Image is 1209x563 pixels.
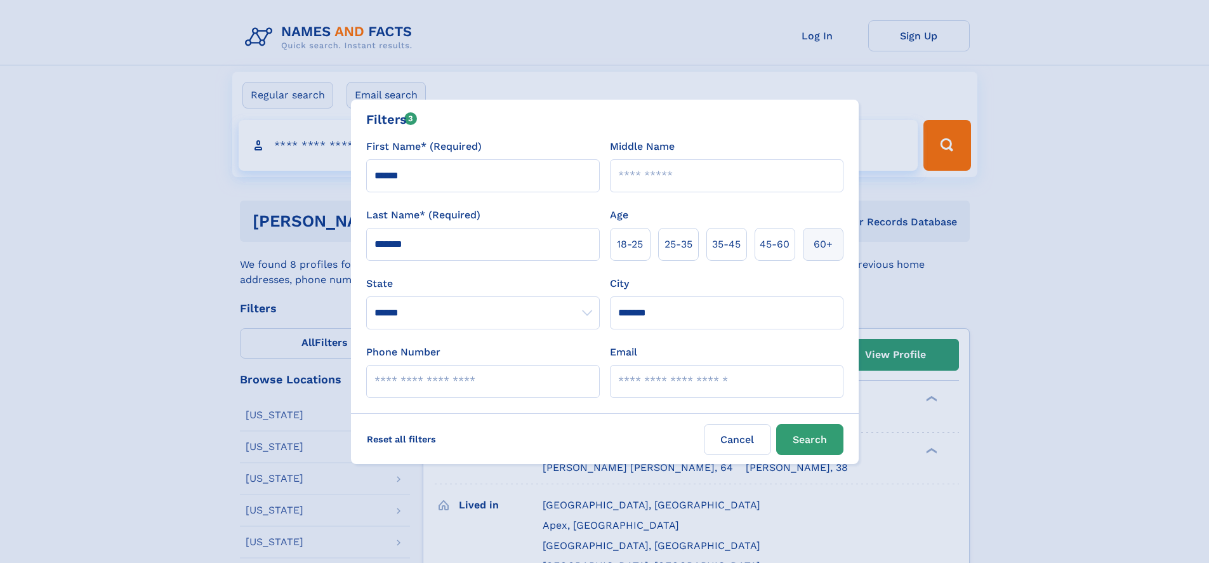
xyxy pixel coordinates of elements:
label: Reset all filters [359,424,444,454]
span: 60+ [814,237,833,252]
label: Middle Name [610,139,675,154]
label: Email [610,345,637,360]
label: Age [610,208,628,223]
label: Phone Number [366,345,440,360]
span: 18‑25 [617,237,643,252]
button: Search [776,424,843,455]
label: Last Name* (Required) [366,208,480,223]
span: 45‑60 [760,237,789,252]
span: 25‑35 [664,237,692,252]
span: 35‑45 [712,237,741,252]
div: Filters [366,110,418,129]
label: City [610,276,629,291]
label: Cancel [704,424,771,455]
label: State [366,276,600,291]
label: First Name* (Required) [366,139,482,154]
